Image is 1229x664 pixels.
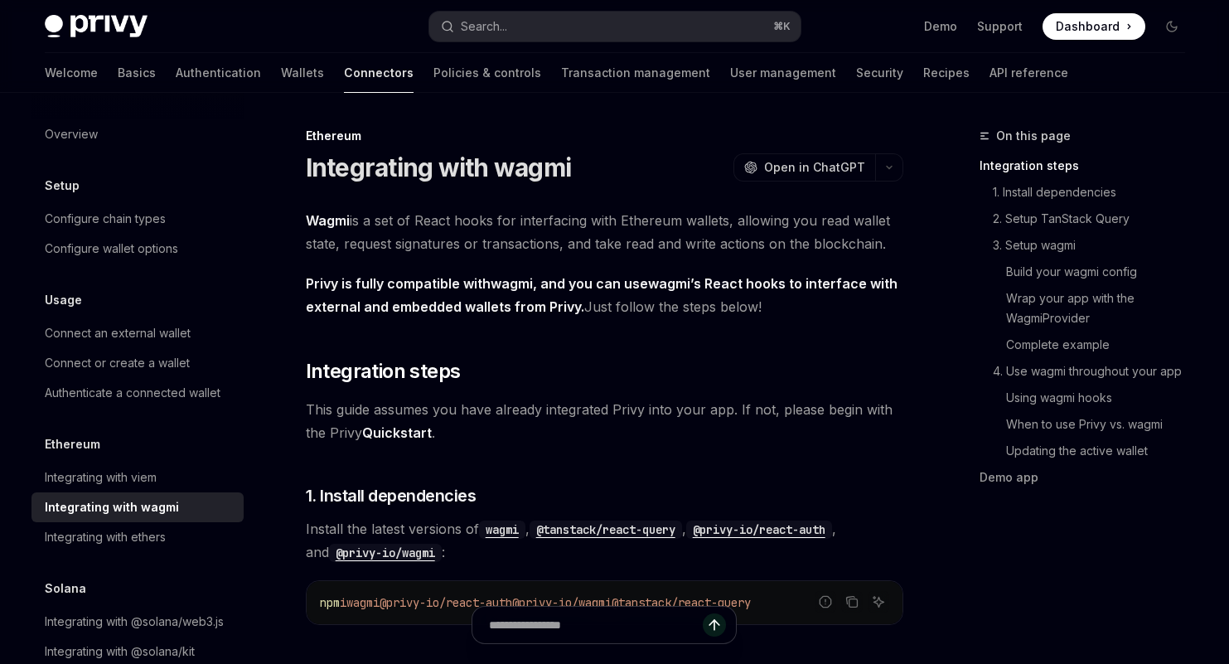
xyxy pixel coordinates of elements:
[45,642,195,662] div: Integrating with @solana/kit
[856,53,903,93] a: Security
[45,468,157,487] div: Integrating with viem
[45,15,148,38] img: dark logo
[980,259,1198,285] a: Build your wagmi config
[45,527,166,547] div: Integrating with ethers
[980,232,1198,259] a: 3. Setup wagmi
[346,595,380,610] span: wagmi
[980,332,1198,358] a: Complete example
[491,275,533,293] a: wagmi
[924,18,957,35] a: Demo
[561,53,710,93] a: Transaction management
[362,424,432,442] a: Quickstart
[530,521,682,539] code: @tanstack/react-query
[815,591,836,613] button: Report incorrect code
[329,544,442,560] a: @privy-io/wagmi
[977,18,1023,35] a: Support
[923,53,970,93] a: Recipes
[479,521,525,537] a: wagmi
[31,234,244,264] a: Configure wallet options
[306,272,903,318] span: Just follow the steps below!
[31,348,244,378] a: Connect or create a wallet
[31,318,244,348] a: Connect an external wallet
[306,212,350,230] a: Wagmi
[980,153,1198,179] a: Integration steps
[45,612,224,632] div: Integrating with @solana/web3.js
[730,53,836,93] a: User management
[980,179,1198,206] a: 1. Install dependencies
[45,290,82,310] h5: Usage
[773,20,791,33] span: ⌘ K
[1056,18,1120,35] span: Dashboard
[45,53,98,93] a: Welcome
[306,209,903,255] span: is a set of React hooks for interfacing with Ethereum wallets, allowing you read wallet state, re...
[340,595,346,610] span: i
[306,517,903,564] span: Install the latest versions of , , , and :
[980,206,1198,232] a: 2. Setup TanStack Query
[512,595,612,610] span: @privy-io/wagmi
[996,126,1071,146] span: On this page
[45,579,86,599] h5: Solana
[176,53,261,93] a: Authentication
[45,176,80,196] h5: Setup
[980,285,1198,332] a: Wrap your app with the WagmiProvider
[1043,13,1145,40] a: Dashboard
[461,17,507,36] div: Search...
[45,209,166,229] div: Configure chain types
[980,358,1198,385] a: 4. Use wagmi throughout your app
[320,595,340,610] span: npm
[980,438,1198,464] a: Updating the active wallet
[45,383,220,403] div: Authenticate a connected wallet
[118,53,156,93] a: Basics
[45,497,179,517] div: Integrating with wagmi
[612,595,751,610] span: @tanstack/react-query
[31,463,244,492] a: Integrating with viem
[980,464,1198,491] a: Demo app
[686,521,832,539] code: @privy-io/react-auth
[31,119,244,149] a: Overview
[489,607,703,643] input: Ask a question...
[380,595,512,610] span: @privy-io/react-auth
[841,591,863,613] button: Copy the contents from the code block
[45,239,178,259] div: Configure wallet options
[306,398,903,444] span: This guide assumes you have already integrated Privy into your app. If not, please begin with the...
[31,378,244,408] a: Authenticate a connected wallet
[868,591,889,613] button: Ask AI
[530,521,682,537] a: @tanstack/react-query
[306,358,461,385] span: Integration steps
[1159,13,1185,40] button: Toggle dark mode
[31,492,244,522] a: Integrating with wagmi
[329,544,442,562] code: @privy-io/wagmi
[306,128,903,144] div: Ethereum
[306,153,572,182] h1: Integrating with wagmi
[703,613,726,637] button: Send message
[686,521,832,537] a: @privy-io/react-auth
[45,353,190,373] div: Connect or create a wallet
[479,521,525,539] code: wagmi
[433,53,541,93] a: Policies & controls
[45,323,191,343] div: Connect an external wallet
[45,124,98,144] div: Overview
[429,12,801,41] button: Open search
[31,522,244,552] a: Integrating with ethers
[45,434,100,454] h5: Ethereum
[989,53,1068,93] a: API reference
[980,411,1198,438] a: When to use Privy vs. wagmi
[764,159,865,176] span: Open in ChatGPT
[344,53,414,93] a: Connectors
[306,484,477,507] span: 1. Install dependencies
[980,385,1198,411] a: Using wagmi hooks
[31,607,244,637] a: Integrating with @solana/web3.js
[648,275,690,293] a: wagmi
[306,275,898,315] strong: Privy is fully compatible with , and you can use ’s React hooks to interface with external and em...
[281,53,324,93] a: Wallets
[733,153,875,182] button: Open in ChatGPT
[31,204,244,234] a: Configure chain types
